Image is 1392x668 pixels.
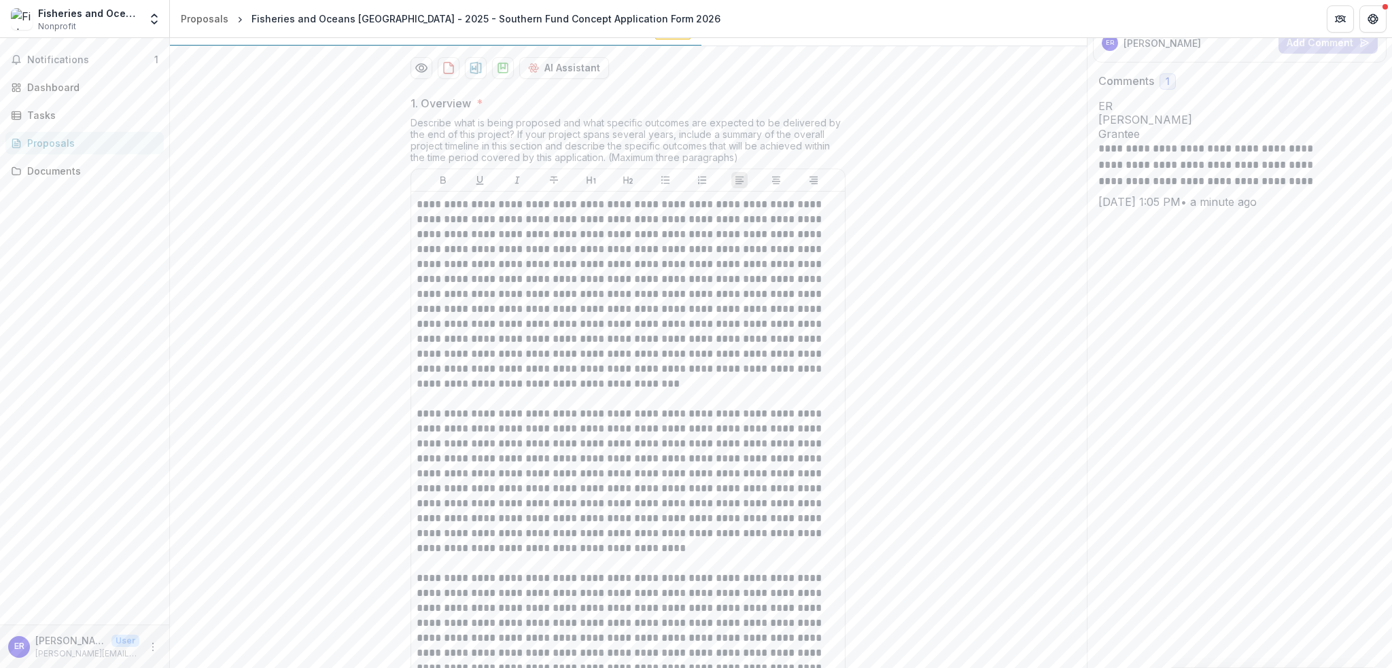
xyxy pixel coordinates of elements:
[492,57,514,79] button: download-proposal
[5,132,164,154] a: Proposals
[438,57,459,79] button: download-proposal
[145,639,161,655] button: More
[111,635,139,647] p: User
[411,95,471,111] p: 1. Overview
[435,172,451,188] button: Bold
[27,136,153,150] div: Proposals
[27,164,153,178] div: Documents
[1098,128,1382,141] span: Grantee
[805,172,822,188] button: Align Right
[768,172,784,188] button: Align Center
[694,172,710,188] button: Ordered List
[465,57,487,79] button: download-proposal
[1278,32,1378,54] button: Add Comment
[5,104,164,126] a: Tasks
[38,6,139,20] div: Fisheries and Oceans [GEOGRAPHIC_DATA]
[11,8,33,30] img: Fisheries and Oceans Canada
[27,54,154,66] span: Notifications
[1098,75,1154,88] h2: Comments
[657,172,674,188] button: Bullet List
[509,172,525,188] button: Italicize
[14,642,24,651] div: Eric Rondeau
[5,49,164,71] button: Notifications1
[1098,111,1382,128] p: [PERSON_NAME]
[1106,39,1114,46] div: Eric Rondeau
[5,76,164,99] a: Dashboard
[411,117,846,169] div: Describe what is being proposed and what specific outcomes are expected to be delivered by the en...
[1166,76,1170,88] span: 1
[546,172,562,188] button: Strike
[1327,5,1354,33] button: Partners
[620,172,636,188] button: Heading 2
[145,5,164,33] button: Open entity switcher
[35,648,139,660] p: [PERSON_NAME][EMAIL_ADDRESS][PERSON_NAME][DOMAIN_NAME]
[38,20,76,33] span: Nonprofit
[1098,101,1382,111] div: Eric Rondeau
[251,12,720,26] div: Fisheries and Oceans [GEOGRAPHIC_DATA] - 2025 - Southern Fund Concept Application Form 2026
[175,9,234,29] a: Proposals
[175,9,726,29] nav: breadcrumb
[411,57,432,79] button: Preview 1210eb38-d96b-4013-9681-fbf8f4115151-0.pdf
[154,54,158,65] span: 1
[1098,194,1382,210] p: [DATE] 1:05 PM • a minute ago
[1124,36,1201,50] p: [PERSON_NAME]
[27,80,153,94] div: Dashboard
[731,172,748,188] button: Align Left
[583,172,599,188] button: Heading 1
[181,12,228,26] div: Proposals
[35,633,106,648] p: [PERSON_NAME]
[27,108,153,122] div: Tasks
[472,172,488,188] button: Underline
[519,57,609,79] button: AI Assistant
[1359,5,1387,33] button: Get Help
[5,160,164,182] a: Documents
